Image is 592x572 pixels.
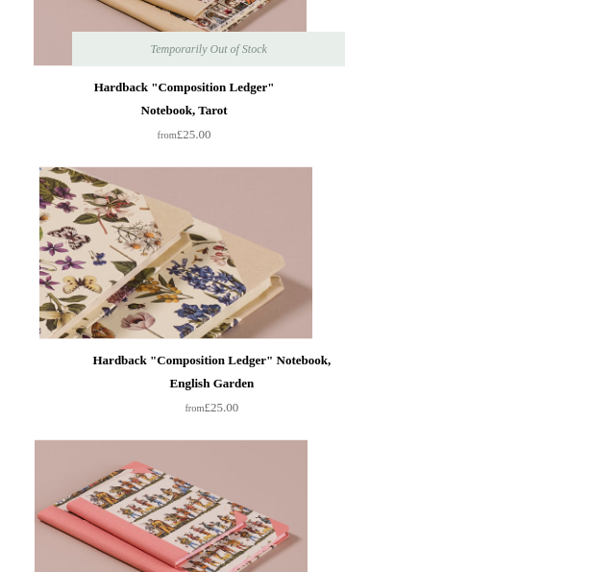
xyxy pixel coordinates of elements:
img: Hardback "Composition Ledger" Notebook, English Garden [39,166,312,339]
span: £25.00 [185,400,238,414]
div: Hardback "Composition Ledger" Notebook, English Garden [83,349,341,395]
span: from [185,403,204,413]
a: Hardback "Composition Ledger" Notebook, English Garden from£25.00 [78,339,346,420]
span: Temporarily Out of Stock [132,32,286,66]
div: Hardback "Composition Ledger" Notebook, Tarot [77,76,291,122]
span: from [158,130,177,140]
span: £25.00 [158,127,211,141]
a: Hardback "Composition Ledger" Notebook, English Garden Hardback "Composition Ledger" Notebook, En... [78,166,351,339]
a: Hardback "Composition Ledger" Notebook, Tarot from£25.00 [72,66,296,147]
